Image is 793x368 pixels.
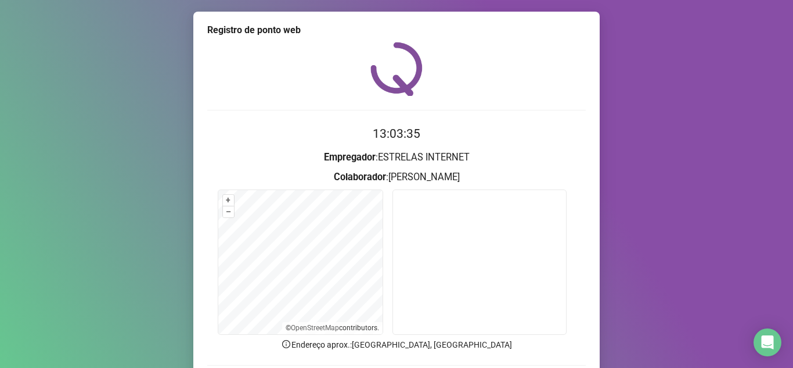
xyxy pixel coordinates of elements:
button: + [223,195,234,206]
a: OpenStreetMap [291,324,339,332]
h3: : ESTRELAS INTERNET [207,150,586,165]
li: © contributors. [286,324,379,332]
p: Endereço aprox. : [GEOGRAPHIC_DATA], [GEOGRAPHIC_DATA] [207,338,586,351]
strong: Empregador [324,152,376,163]
button: – [223,206,234,217]
div: Registro de ponto web [207,23,586,37]
span: info-circle [281,339,291,349]
img: QRPoint [370,42,423,96]
div: Open Intercom Messenger [754,328,781,356]
time: 13:03:35 [373,127,420,141]
strong: Colaborador [334,172,386,183]
h3: : [PERSON_NAME] [207,170,586,185]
